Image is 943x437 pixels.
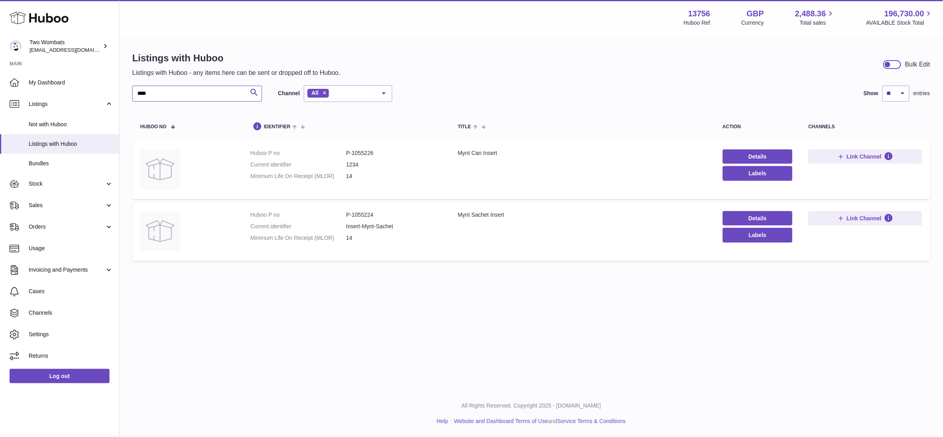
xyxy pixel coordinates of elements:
[264,124,291,129] span: identifier
[808,211,922,225] button: Link Channel
[29,121,113,128] span: Not with Huboo
[454,418,548,424] a: Website and Dashboard Terms of Use
[126,402,937,410] p: All Rights Reserved. Copyright 2025 - [DOMAIN_NAME]
[800,19,835,27] span: Total sales
[10,40,22,52] img: cormac@twowombats.com
[29,288,113,295] span: Cases
[847,215,882,222] span: Link Channel
[747,8,764,19] strong: GBP
[250,234,346,242] dt: Minimum Life On Receipt (MLOR)
[29,180,105,188] span: Stock
[250,172,346,180] dt: Minimum Life On Receipt (MLOR)
[346,223,442,230] dd: Insert-Mynt-Sachet
[346,234,442,242] dd: 14
[29,245,113,252] span: Usage
[558,418,626,424] a: Service Terms & Conditions
[684,19,710,27] div: Huboo Ref
[29,202,105,209] span: Sales
[250,211,346,219] dt: Huboo P no
[346,172,442,180] dd: 14
[250,161,346,169] dt: Current identifier
[866,8,933,27] a: 196,730.00 AVAILABLE Stock Total
[132,69,340,77] p: Listings with Huboo - any items here can be sent or dropped off to Huboo.
[723,149,793,164] a: Details
[914,90,930,97] span: entries
[458,211,707,219] div: Mynt Sachet Insert
[458,124,471,129] span: title
[458,149,707,157] div: Mynt Can Insert
[132,52,340,65] h1: Listings with Huboo
[346,211,442,219] dd: P-1055224
[29,331,113,338] span: Settings
[866,19,933,27] span: AVAILABLE Stock Total
[808,124,922,129] div: channels
[451,417,626,425] li: and
[29,100,105,108] span: Listings
[29,47,117,53] span: [EMAIL_ADDRESS][DOMAIN_NAME]
[884,8,924,19] span: 196,730.00
[29,266,105,274] span: Invoicing and Payments
[140,211,180,251] img: Mynt Sachet Insert
[723,211,793,225] a: Details
[10,369,110,383] a: Log out
[250,223,346,230] dt: Current identifier
[795,8,826,19] span: 2,488.36
[29,223,105,231] span: Orders
[29,160,113,167] span: Bundles
[140,124,166,129] span: Huboo no
[864,90,878,97] label: Show
[795,8,835,27] a: 2,488.36 Total sales
[808,149,922,164] button: Link Channel
[250,149,346,157] dt: Huboo P no
[905,60,930,69] div: Bulk Edit
[346,149,442,157] dd: P-1055226
[847,153,882,160] span: Link Channel
[311,90,319,96] span: All
[741,19,764,27] div: Currency
[29,140,113,148] span: Listings with Huboo
[29,79,113,86] span: My Dashboard
[29,39,101,54] div: Two Wombats
[437,418,448,424] a: Help
[346,161,442,169] dd: 1234
[29,309,113,317] span: Channels
[278,90,300,97] label: Channel
[140,149,180,189] img: Mynt Can Insert
[688,8,710,19] strong: 13756
[723,228,793,242] button: Labels
[723,166,793,180] button: Labels
[723,124,793,129] div: action
[29,352,113,360] span: Returns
